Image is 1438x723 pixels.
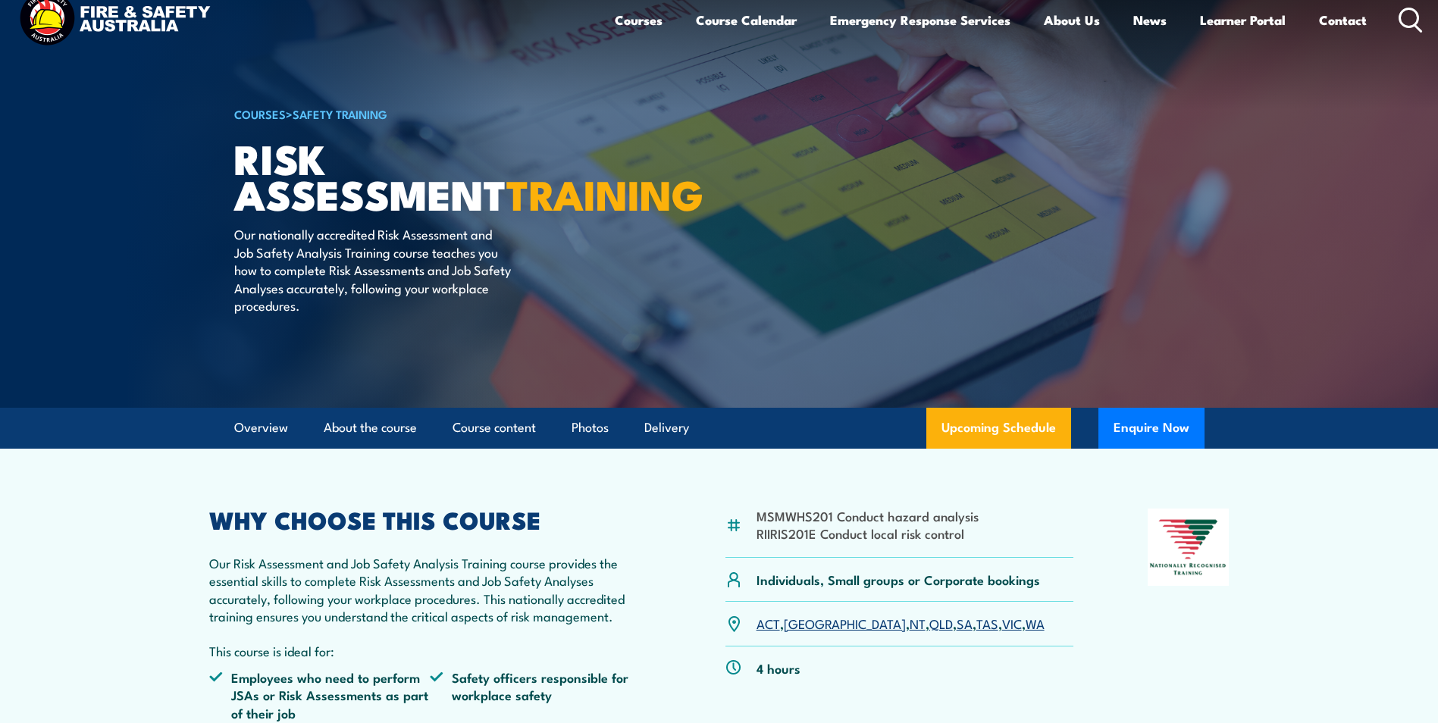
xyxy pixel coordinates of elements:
li: Safety officers responsible for workplace safety [430,668,651,721]
h1: Risk Assessment [234,140,609,211]
a: Upcoming Schedule [926,408,1071,449]
a: WA [1026,614,1045,632]
button: Enquire Now [1098,408,1205,449]
a: Photos [572,408,609,448]
a: NT [910,614,926,632]
li: RIIRIS201E Conduct local risk control [757,524,979,542]
a: SA [957,614,973,632]
a: About the course [324,408,417,448]
p: 4 hours [757,659,800,677]
h6: > [234,105,609,123]
a: Overview [234,408,288,448]
a: ACT [757,614,780,632]
p: , , , , , , , [757,615,1045,632]
p: Individuals, Small groups or Corporate bookings [757,571,1040,588]
a: [GEOGRAPHIC_DATA] [784,614,906,632]
img: Nationally Recognised Training logo. [1148,509,1230,586]
a: Safety Training [293,105,387,122]
a: Delivery [644,408,689,448]
a: VIC [1002,614,1022,632]
p: This course is ideal for: [209,642,652,659]
a: Course content [453,408,536,448]
a: COURSES [234,105,286,122]
li: MSMWHS201 Conduct hazard analysis [757,507,979,524]
a: TAS [976,614,998,632]
li: Employees who need to perform JSAs or Risk Assessments as part of their job [209,668,431,721]
p: Our Risk Assessment and Job Safety Analysis Training course provides the essential skills to comp... [209,554,652,625]
strong: TRAINING [506,161,703,224]
h2: WHY CHOOSE THIS COURSE [209,509,652,530]
p: Our nationally accredited Risk Assessment and Job Safety Analysis Training course teaches you how... [234,225,511,314]
a: QLD [929,614,953,632]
